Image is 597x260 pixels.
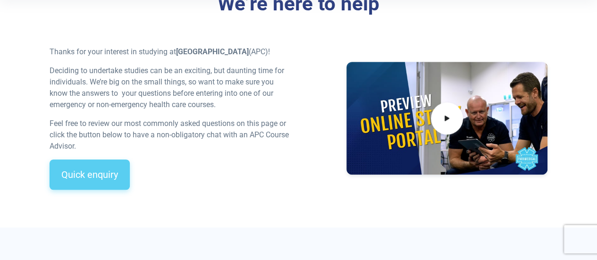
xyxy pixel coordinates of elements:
[50,47,270,56] span: Thanks for your interest in studying at (APC)!
[50,119,289,151] span: Feel free to review our most commonly asked questions on this page or click the button below to h...
[50,159,130,190] a: Quick enquiry
[176,47,249,56] strong: [GEOGRAPHIC_DATA]
[50,66,284,109] span: Deciding to undertake studies can be an exciting, but daunting time for individuals. We’re big on...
